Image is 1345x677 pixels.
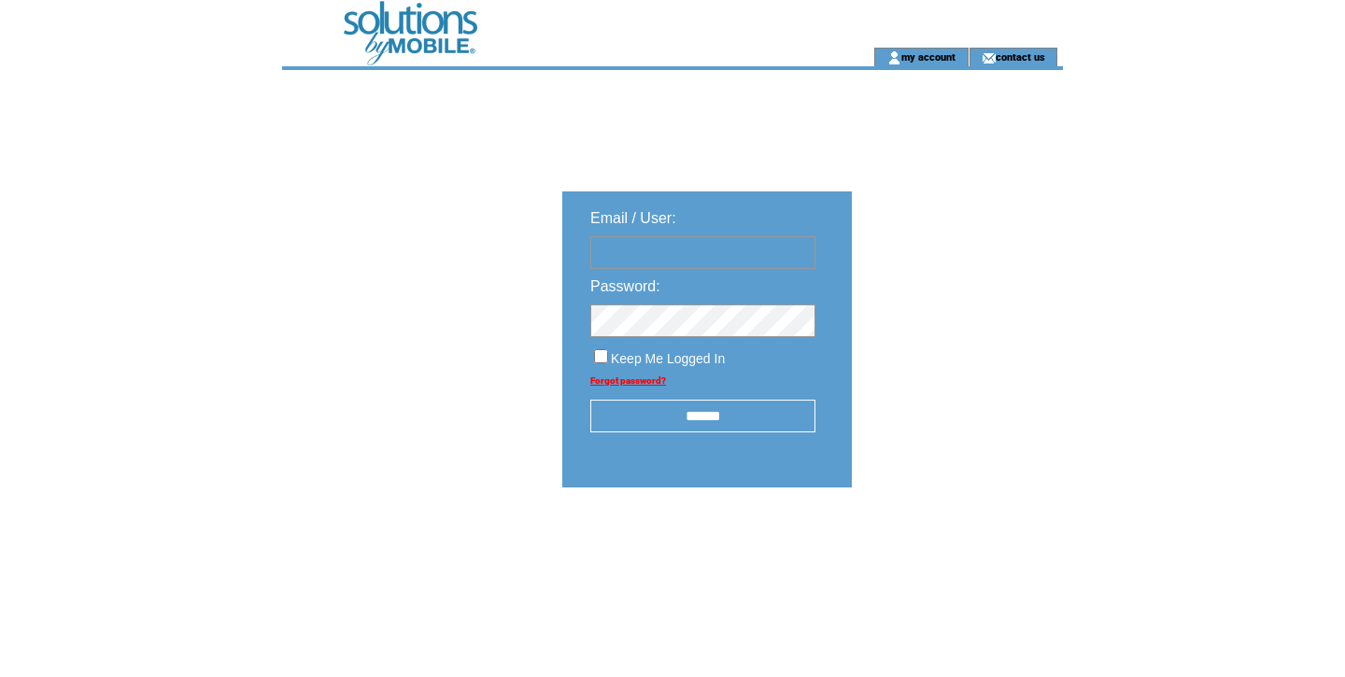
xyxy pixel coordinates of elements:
[887,50,901,65] img: account_icon.gif;jsessionid=3E9A7E8A59048EFA8382CF283649110A
[590,375,666,386] a: Forgot password?
[901,50,956,63] a: my account
[590,278,660,294] span: Password:
[906,534,999,557] img: transparent.png;jsessionid=3E9A7E8A59048EFA8382CF283649110A
[611,351,725,366] span: Keep Me Logged In
[982,50,996,65] img: contact_us_icon.gif;jsessionid=3E9A7E8A59048EFA8382CF283649110A
[996,50,1045,63] a: contact us
[590,210,676,226] span: Email / User:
